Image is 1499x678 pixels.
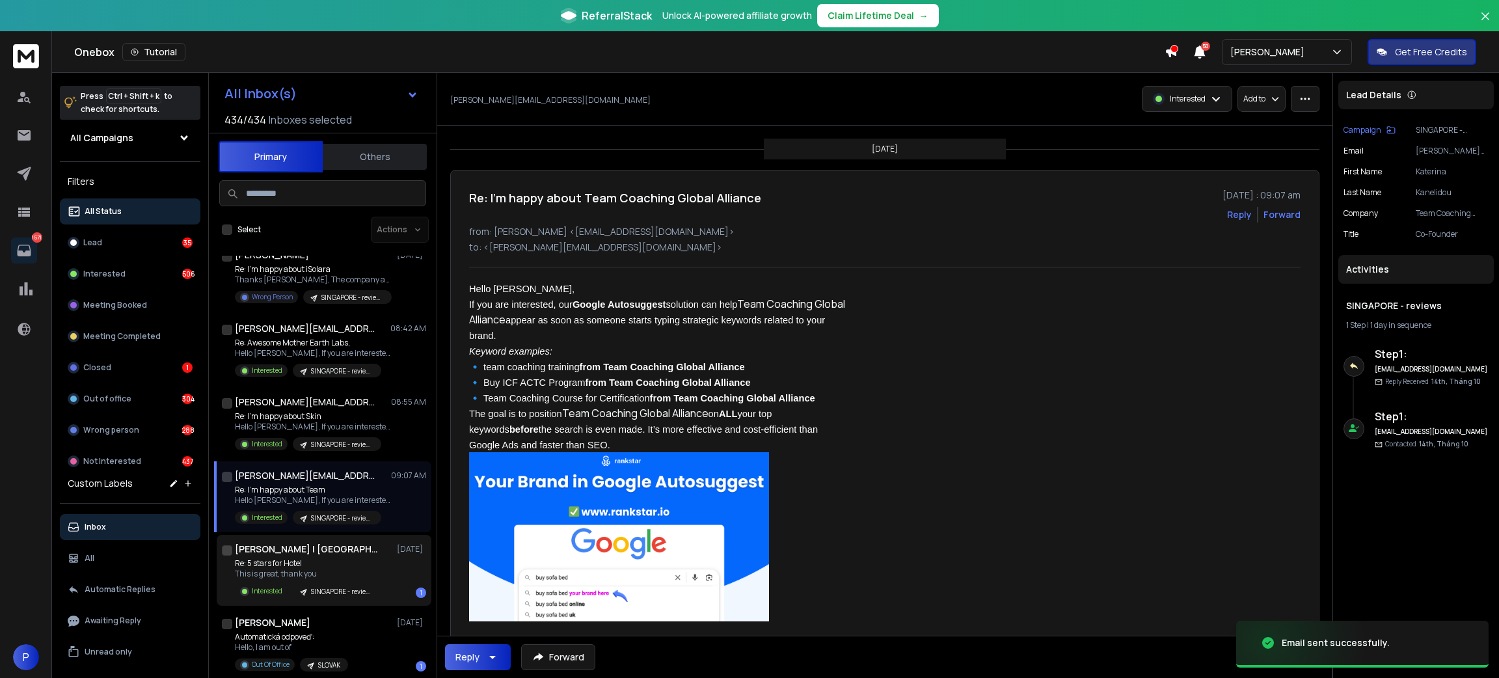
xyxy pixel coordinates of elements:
h6: Step 1 : [1375,346,1489,362]
p: 08:42 AM [390,323,426,334]
p: All Status [85,206,122,217]
button: Reply [445,644,511,670]
p: 09:07 AM [391,470,426,481]
p: Wrong person [83,425,139,435]
button: Primary [219,141,323,172]
p: Not Interested [83,456,141,467]
p: Interested [252,586,282,596]
span: 1 day in sequence [1370,319,1431,331]
h1: [PERSON_NAME][EMAIL_ADDRESS][DOMAIN_NAME] [235,469,378,482]
div: 437 [182,456,193,467]
p: [DATE] [397,544,426,554]
div: 288 [182,425,193,435]
p: Contacted [1385,439,1468,449]
div: 304 [182,394,193,404]
p: Team Coaching Global Alliance [1416,208,1489,219]
h6: [EMAIL_ADDRESS][DOMAIN_NAME] [1375,427,1489,437]
p: Interested [252,439,282,449]
p: Hello [PERSON_NAME], If you are interested, [235,348,391,359]
button: Awaiting Reply [60,608,200,634]
p: [DATE] [397,617,426,628]
span: Google Autosuggest [573,299,666,310]
button: Unread only [60,639,200,665]
p: 08:55 AM [391,397,426,407]
button: Out of office304 [60,386,200,412]
span: 14th, Tháng 10 [1431,377,1481,386]
div: 35 [182,237,193,248]
span: ALL [719,409,738,419]
button: Interested506 [60,261,200,287]
p: Automatic Replies [85,584,155,595]
p: Unread only [85,647,132,657]
p: SLOVAK [318,660,340,670]
span: before [509,424,539,435]
span: solution can help [666,299,737,310]
h1: Re: I'm happy about Team Coaching Global Alliance [469,189,761,207]
h3: Inboxes selected [269,112,352,128]
span: Keyword examples: [469,346,552,357]
p: First Name [1344,167,1382,177]
p: Hello, I am out of [235,642,348,653]
button: Tutorial [122,43,185,61]
div: Activities [1338,255,1494,284]
button: Wrong person288 [60,417,200,443]
h1: All Inbox(s) [224,87,297,100]
h3: Filters [60,172,200,191]
p: Campaign [1344,125,1381,135]
button: P [13,644,39,670]
p: Automatická odpoveď: [235,632,348,642]
button: Automatic Replies [60,576,200,603]
p: Company [1344,208,1378,219]
span: Hello [PERSON_NAME], [469,284,574,294]
p: Wrong Person [252,292,293,302]
button: Lead35 [60,230,200,256]
p: Re: I'm happy about iSolara [235,264,391,275]
p: Inbox [85,522,106,532]
p: Unlock AI-powered affiliate growth [662,9,812,22]
p: Re: I'm happy about Skin [235,411,391,422]
span: 🔹 Team Coaching Course for Certification [469,393,650,403]
h1: [PERSON_NAME][EMAIL_ADDRESS][DOMAIN_NAME] [235,396,378,409]
p: Re: I'm happy about Team [235,485,391,495]
div: 506 [182,269,193,279]
p: Out of office [83,394,131,404]
p: This is great, thank you [235,569,381,579]
h6: Step 1 : [1375,409,1489,424]
button: Others [323,142,427,171]
button: Meeting Completed [60,323,200,349]
button: Campaign [1344,125,1396,135]
button: Inbox [60,514,200,540]
p: Hello [PERSON_NAME], If you are interested, [235,495,391,506]
button: Close banner [1477,8,1494,39]
p: Meeting Booked [83,300,147,310]
p: Get Free Credits [1395,46,1467,59]
p: Lead [83,237,102,248]
span: ReferralStack [582,8,652,23]
div: 1 [182,362,193,373]
span: appear as soon as someone starts typing strategic keywords related to your brand. [469,315,828,341]
span: from Team Coaching Global Alliance [650,393,815,403]
div: Reply [455,651,479,664]
button: All [60,545,200,571]
h6: [EMAIL_ADDRESS][DOMAIN_NAME] [1375,364,1489,374]
span: the search is even made. It’s more effective and cost-efficient than Google Ads and faster than SEO. [469,424,820,450]
div: Forward [1263,208,1301,221]
p: [PERSON_NAME] [1230,46,1310,59]
div: Team Coaching Global Alliance [469,405,849,452]
h1: All Campaigns [70,131,133,144]
button: Reply [1227,208,1252,221]
span: 434 / 434 [224,112,266,128]
h3: Custom Labels [68,477,133,490]
img: imageFile-1760493385747 [469,452,769,621]
p: Thanks [PERSON_NAME], The company already [235,275,391,285]
p: Last Name [1344,187,1381,198]
p: Email [1344,146,1364,156]
div: 1 [416,588,426,598]
h1: [PERSON_NAME] [235,616,310,629]
p: Interested [252,513,282,522]
p: Meeting Completed [83,331,161,342]
p: Interested [1170,94,1206,104]
p: SINGAPORE - reviews [1416,125,1489,135]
